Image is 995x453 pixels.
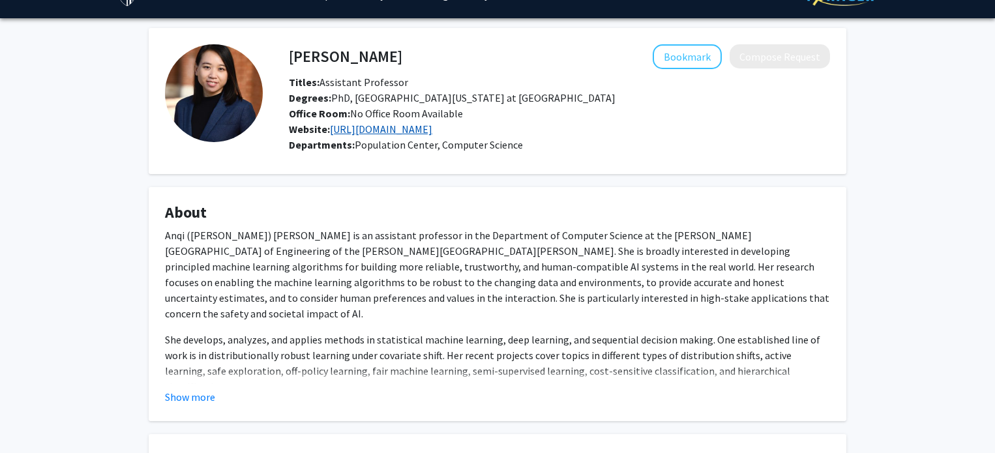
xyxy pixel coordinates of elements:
[165,44,263,142] img: Profile Picture
[165,203,830,222] h4: About
[330,123,432,136] a: Opens in a new tab
[165,227,830,321] p: Anqi ([PERSON_NAME]) [PERSON_NAME] is an assistant professor in the Department of Computer Scienc...
[289,91,616,104] span: PhD, [GEOGRAPHIC_DATA][US_STATE] at [GEOGRAPHIC_DATA]
[653,44,722,69] button: Add Angie Liu to Bookmarks
[289,138,355,151] b: Departments:
[165,389,215,405] button: Show more
[10,394,55,443] iframe: Chat
[289,107,350,120] b: Office Room:
[289,76,319,89] b: Titles:
[289,44,402,68] h4: [PERSON_NAME]
[289,91,331,104] b: Degrees:
[730,44,830,68] button: Compose Request to Angie Liu
[165,332,830,394] p: She develops, analyzes, and applies methods in statistical machine learning, deep learning, and s...
[355,138,523,151] span: Population Center, Computer Science
[289,107,463,120] span: No Office Room Available
[289,76,408,89] span: Assistant Professor
[289,123,330,136] b: Website:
